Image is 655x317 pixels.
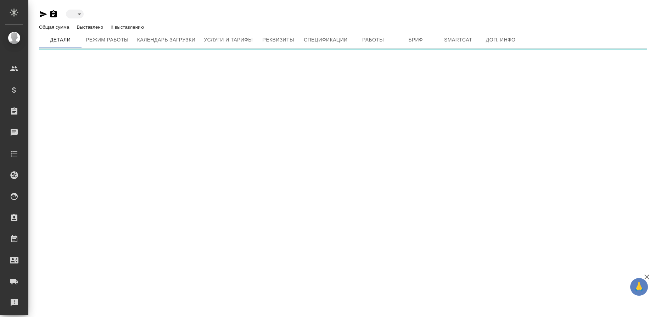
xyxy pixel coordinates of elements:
[304,35,347,44] span: Спецификации
[484,35,518,44] span: Доп. инфо
[630,278,648,296] button: 🙏
[86,35,129,44] span: Режим работы
[261,35,295,44] span: Реквизиты
[441,35,475,44] span: Smartcat
[77,24,105,30] p: Выставлено
[633,279,645,294] span: 🙏
[111,24,146,30] p: К выставлению
[39,24,71,30] p: Общая сумма
[43,35,77,44] span: Детали
[66,10,84,18] div: ​
[399,35,433,44] span: Бриф
[356,35,390,44] span: Работы
[39,10,47,18] button: Скопировать ссылку для ЯМессенджера
[204,35,253,44] span: Услуги и тарифы
[49,10,58,18] button: Скопировать ссылку
[137,35,196,44] span: Календарь загрузки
